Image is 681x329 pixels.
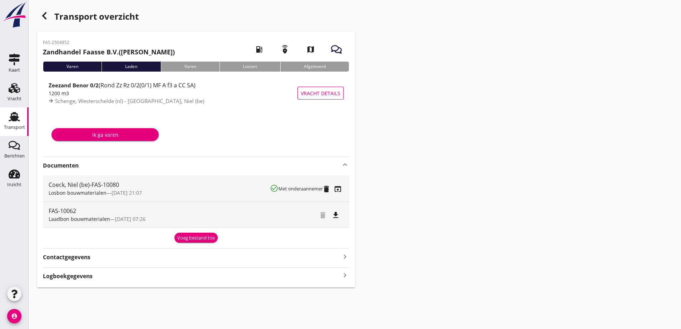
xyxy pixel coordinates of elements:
div: Voeg bestand toe [177,234,215,242]
div: Varen [161,62,219,72]
strong: Zandhandel Faasse B.V. [43,48,119,56]
button: Vracht details [297,87,344,100]
i: keyboard_arrow_right [341,271,349,280]
div: Berichten [4,154,25,158]
i: keyboard_arrow_up [341,160,349,169]
div: Lossen [219,62,280,72]
strong: Contactgegevens [43,253,90,261]
strong: Zeezand Benor 0/2 [49,82,99,89]
span: [DATE] 07:26 [115,216,145,222]
div: Afgeleverd [280,62,349,72]
i: local_gas_station [249,39,269,59]
span: (Rond Zz Rz 0/2(0/1) MF A f3 a CC SA) [99,81,196,89]
h2: ([PERSON_NAME]) [43,47,175,57]
div: Laden [102,62,161,72]
div: Vracht [8,96,21,101]
h1: Transport overzicht [37,9,355,32]
i: account_circle [7,309,21,323]
i: file_download [331,211,340,219]
small: Met onderaannemer [278,185,323,192]
span: Laadbon bouwmaterialen [49,216,110,222]
div: Transport [4,125,25,130]
span: Losbon bouwmaterialen [49,189,107,196]
i: emergency_share [275,39,295,59]
div: Kaart [9,68,20,72]
div: Varen [43,62,102,72]
i: open_in_browser [334,185,342,193]
a: Zeezand Benor 0/2(Rond Zz Rz 0/2(0/1) MF A f3 a CC SA)1200 m3Schenge, Westerschelde (nl) - [GEOGR... [43,77,349,109]
span: Schenge, Westerschelde (nl) - [GEOGRAPHIC_DATA], Niel (be) [55,97,204,105]
img: logo-small.a267ee39.svg [1,2,27,28]
span: [DATE] 21:07 [112,189,142,196]
i: check_circle_outline [270,184,278,193]
div: FAS-10062 [49,207,271,215]
button: Voeg bestand toe [174,233,218,243]
div: Coeck, Niel (be)-FAS-10080 [49,180,270,189]
button: Ik ga varen [51,128,159,141]
div: — [49,215,271,223]
div: 1200 m3 [49,89,297,97]
div: — [49,189,270,197]
div: Inzicht [7,182,21,187]
i: map [301,39,321,59]
span: Vracht details [301,89,340,97]
i: keyboard_arrow_right [341,252,349,261]
div: Ik ga varen [57,131,153,139]
p: FAS-2504852 [43,39,175,46]
i: delete [322,185,331,193]
strong: Documenten [43,161,341,170]
strong: Logboekgegevens [43,272,93,280]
